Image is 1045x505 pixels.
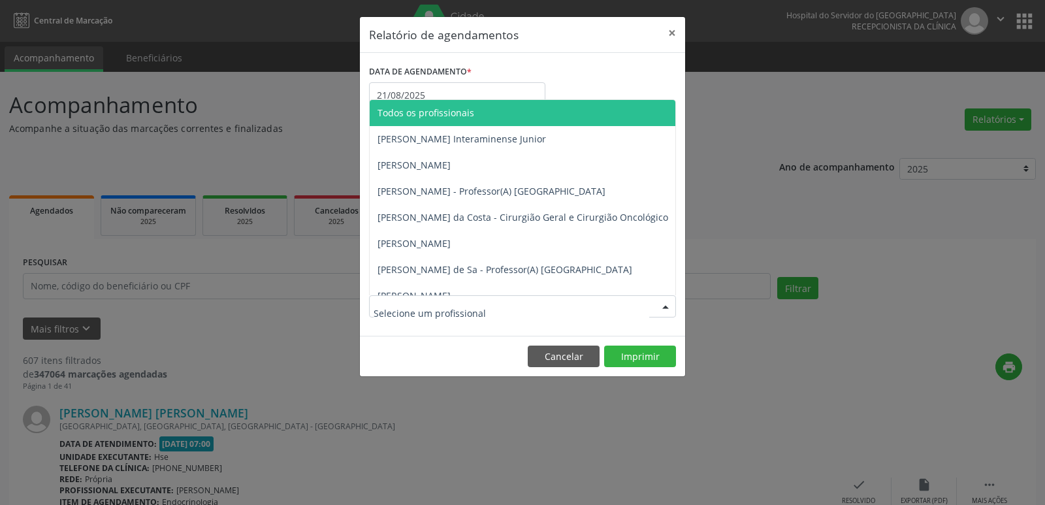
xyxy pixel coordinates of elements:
span: Todos os profissionais [378,106,474,119]
button: Imprimir [604,346,676,368]
span: [PERSON_NAME] - Professor(A) [GEOGRAPHIC_DATA] [378,185,605,197]
span: [PERSON_NAME] [378,289,451,302]
span: [PERSON_NAME] Interaminense Junior [378,133,546,145]
span: [PERSON_NAME] [378,237,451,250]
input: Selecione um profissional [374,300,649,326]
h5: Relatório de agendamentos [369,26,519,43]
label: DATA DE AGENDAMENTO [369,62,472,82]
button: Close [659,17,685,49]
button: Cancelar [528,346,600,368]
span: [PERSON_NAME] [378,159,451,171]
input: Selecione uma data ou intervalo [369,82,545,108]
span: [PERSON_NAME] de Sa - Professor(A) [GEOGRAPHIC_DATA] [378,263,632,276]
span: [PERSON_NAME] da Costa - Cirurgião Geral e Cirurgião Oncológico [378,211,668,223]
